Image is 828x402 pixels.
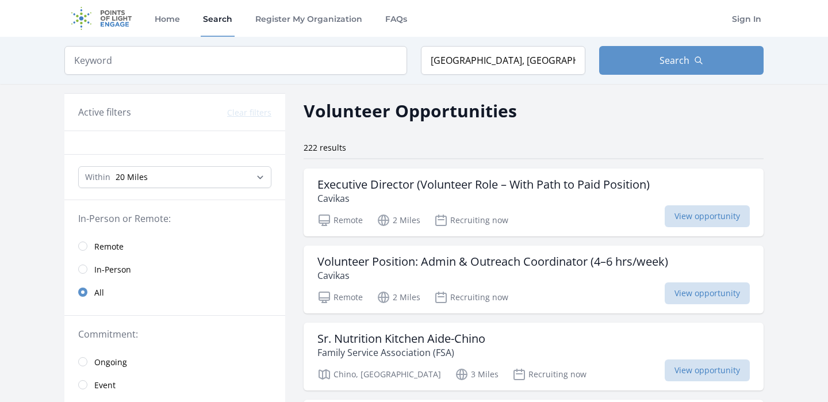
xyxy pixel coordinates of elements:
[78,105,131,119] h3: Active filters
[78,327,271,341] legend: Commitment:
[304,246,764,313] a: Volunteer Position: Admin & Outreach Coordinator (4–6 hrs/week) Cavikas Remote 2 Miles Recruiting...
[455,367,499,381] p: 3 Miles
[599,46,764,75] button: Search
[317,255,668,269] h3: Volunteer Position: Admin & Outreach Coordinator (4–6 hrs/week)
[227,107,271,118] button: Clear filters
[78,212,271,225] legend: In-Person or Remote:
[317,346,485,359] p: Family Service Association (FSA)
[317,290,363,304] p: Remote
[304,169,764,236] a: Executive Director (Volunteer Role – With Path to Paid Position) Cavikas Remote 2 Miles Recruitin...
[64,46,407,75] input: Keyword
[660,53,689,67] span: Search
[317,332,485,346] h3: Sr. Nutrition Kitchen Aide-Chino
[665,282,750,304] span: View opportunity
[64,373,285,396] a: Event
[64,350,285,373] a: Ongoing
[78,166,271,188] select: Search Radius
[304,98,517,124] h2: Volunteer Opportunities
[304,323,764,390] a: Sr. Nutrition Kitchen Aide-Chino Family Service Association (FSA) Chino, [GEOGRAPHIC_DATA] 3 Mile...
[94,380,116,391] span: Event
[304,142,346,153] span: 222 results
[94,287,104,298] span: All
[64,235,285,258] a: Remote
[665,205,750,227] span: View opportunity
[317,367,441,381] p: Chino, [GEOGRAPHIC_DATA]
[317,178,650,192] h3: Executive Director (Volunteer Role – With Path to Paid Position)
[64,281,285,304] a: All
[665,359,750,381] span: View opportunity
[317,269,668,282] p: Cavikas
[94,264,131,275] span: In-Person
[434,290,508,304] p: Recruiting now
[377,290,420,304] p: 2 Miles
[434,213,508,227] p: Recruiting now
[94,241,124,252] span: Remote
[317,192,650,205] p: Cavikas
[377,213,420,227] p: 2 Miles
[94,357,127,368] span: Ongoing
[512,367,586,381] p: Recruiting now
[421,46,585,75] input: Location
[317,213,363,227] p: Remote
[64,258,285,281] a: In-Person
